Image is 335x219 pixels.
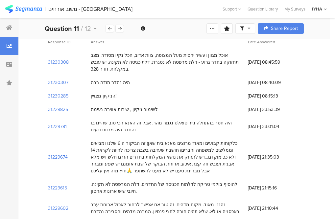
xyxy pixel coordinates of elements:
[248,106,300,113] span: [DATE] 23:53:39
[91,93,116,99] div: הניקיון מצויין!
[48,6,132,12] div: משוב אורחים - [GEOGRAPHIC_DATA]
[91,120,241,133] div: היה חסר בהתחלה נייר טואלט נגמר מהר. אבל זה האנא הכי טוב שהיינו בו והחדר היה מרווח ונעים
[248,205,300,212] span: [DATE] 21:10:44
[248,154,300,161] span: [DATE] 21:35:03
[48,205,68,212] section: 31229602
[248,59,300,66] span: [DATE] 08:45:59
[248,79,300,86] span: [DATE] 08:40:09
[48,79,68,86] section: 31230307
[91,181,241,195] div: להוסיף בולמי טריקה לדלתות הכניסה של החדרים. דלת המרפסת לא תקינה. חיובי שיש ארונות אחסון.
[48,106,68,113] section: 31229825
[48,93,68,99] section: 31230285
[48,123,67,130] section: 31229781
[248,123,300,130] span: [DATE] 23:01:04
[248,185,300,191] span: [DATE] 21:15:16
[48,39,70,45] span: Response ID
[312,6,322,12] div: IYHA
[45,5,46,13] div: |
[244,6,281,12] a: Question Library
[48,185,67,191] section: 31229615
[91,140,241,174] div: כלקוחות קבועים ומאוד מרוצים מאנא בית שאן( זה הביקור ה 6 שלנו ומביאים וממליצים למשפחה וחברים) חושב...
[5,5,42,13] img: segmanta logo
[91,201,241,215] div: נהננו מאוד. מקום מדהים. זה טוב אם אפשר לבחור לאכול ארוחת ערב באכסניה או לא. שלא תהיה חובה לחצי פנ...
[248,93,300,99] span: [DATE] 08:15:13
[45,24,79,33] b: Question 11
[281,6,309,12] a: My Surveys
[223,4,241,14] div: Support
[271,26,298,31] span: Share Report
[91,79,130,86] div: היה נהדר תודה רבה
[81,24,83,33] span: /
[91,39,104,45] span: Answer
[91,52,241,73] div: אוכל מגוון ועשיר יחסית מעל המצופה, צוות אדיב, הכל נקי ומסודר. מצב תחזוקה בחדר גרוע - דלת מרפסת לא...
[48,59,69,66] section: 31230308
[91,106,158,113] div: לשימור ניקיון , שירות אווירה נעימה
[85,24,91,33] span: 12
[48,154,68,161] section: 31229674
[248,39,275,45] span: Date Answered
